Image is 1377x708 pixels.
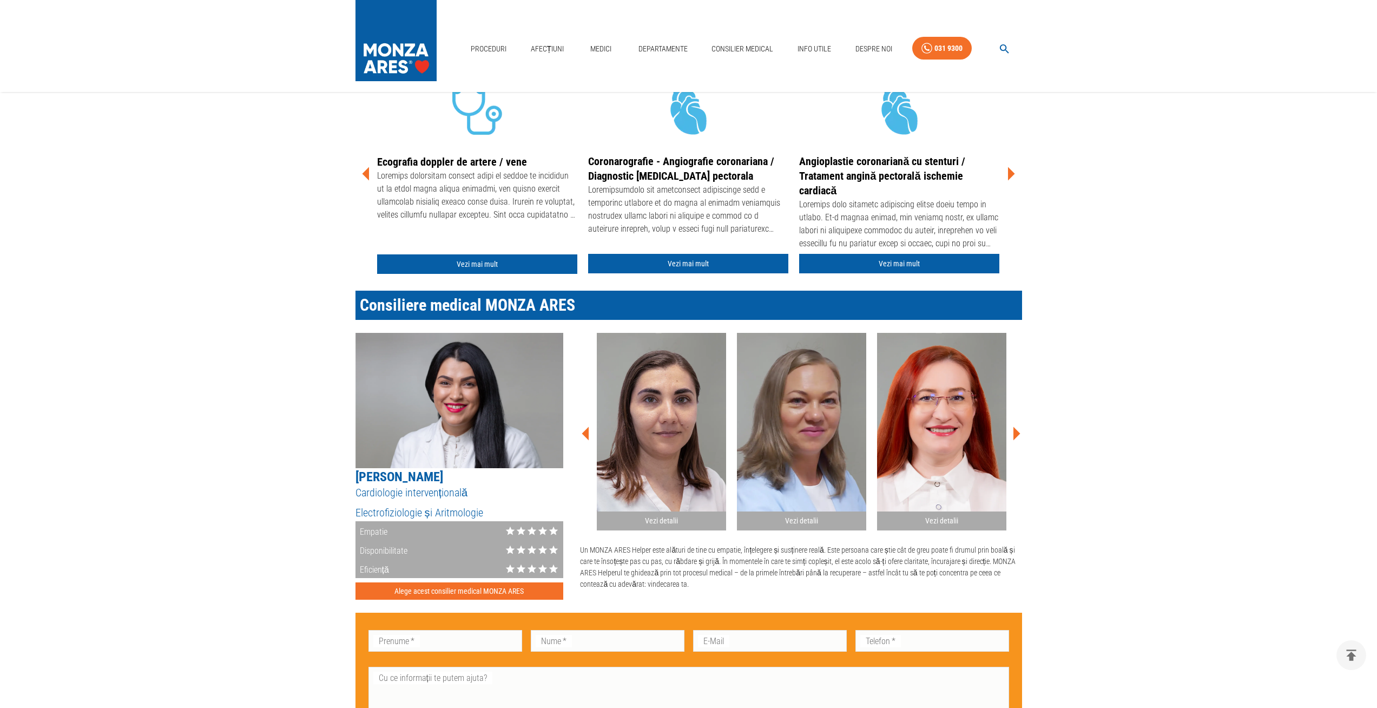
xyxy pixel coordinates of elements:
[881,516,1002,526] h2: Vezi detalii
[355,559,389,578] div: Eficiență
[851,38,897,60] a: Despre Noi
[799,155,965,197] a: Angioplastie coronariană cu stenturi / Tratament angină pectorală ischemie cardiacă
[601,516,722,526] h2: Vezi detalii
[355,521,387,540] div: Empatie
[793,38,835,60] a: Info Utile
[634,38,692,60] a: Departamente
[377,169,577,224] div: Loremips dolorsitam consect adipi el seddoe te incididun ut la etdol magna aliqua enimadmi, ven q...
[466,38,511,60] a: Proceduri
[588,155,774,182] a: Coronarografie - Angiografie coronariana / Diagnostic [MEDICAL_DATA] pectorala
[355,506,564,520] h5: Electrofiziologie și Aritmologie
[360,296,575,314] span: Consiliere medical MONZA ARES
[377,254,577,274] a: Vezi mai mult
[912,37,972,60] a: 031 9300
[526,38,569,60] a: Afecțiuni
[377,155,527,168] a: Ecografia doppler de artere / vene
[597,333,726,530] button: Vezi detalii
[737,333,866,530] button: Vezi detalii
[355,486,564,500] h5: Cardiologie intervențională
[584,38,618,60] a: Medici
[355,582,564,600] button: Alege acest consilier medical MONZA ARES
[707,38,778,60] a: Consilier Medical
[799,198,999,252] div: Loremips dolo sitametc adipiscing elitse doeiu tempo in utlabo. Et-d magnaa enimad, min veniamq n...
[799,254,999,274] a: Vezi mai mult
[355,540,407,559] div: Disponibilitate
[588,183,788,238] div: Loremipsumdolo sit ametconsect adipiscinge sedd e temporinc utlabore et do magna al enimadm venia...
[877,333,1006,530] button: Vezi detalii
[355,468,564,486] h5: [PERSON_NAME]
[580,545,1022,590] p: Un MONZA ARES Helper este alături de tine cu empatie, înțelegere și susținere reală. Este persoan...
[1336,640,1366,670] button: delete
[741,516,862,526] h2: Vezi detalii
[934,42,963,55] div: 031 9300
[588,254,788,274] a: Vezi mai mult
